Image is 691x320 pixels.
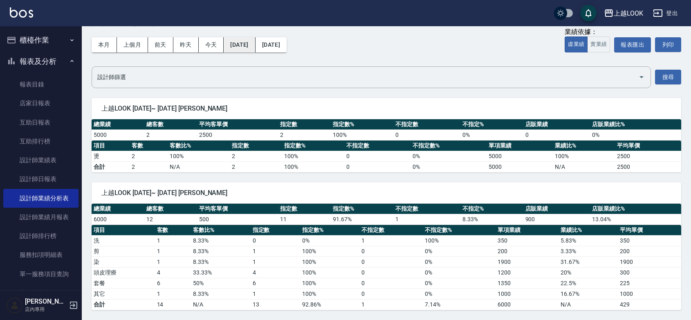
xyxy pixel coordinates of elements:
[655,70,681,85] button: 搜尋
[300,288,359,299] td: 100 %
[559,267,618,278] td: 20 %
[423,256,496,267] td: 0 %
[3,208,79,227] a: 設計師業績月報表
[601,5,646,22] button: 上越LOOK
[148,37,173,52] button: 前天
[496,246,559,256] td: 200
[155,299,191,310] td: 14
[553,151,615,161] td: 100 %
[618,288,681,299] td: 1000
[92,141,681,172] table: a dense table
[487,141,553,151] th: 單項業績
[618,225,681,236] th: 平均單價
[523,204,590,214] th: 店販業績
[496,225,559,236] th: 單項業績
[559,288,618,299] td: 16.67 %
[230,141,282,151] th: 指定數
[331,214,394,225] td: 91.67 %
[92,141,130,151] th: 項目
[144,129,197,140] td: 2
[191,267,250,278] td: 33.33 %
[393,214,460,225] td: 1
[155,225,191,236] th: 客數
[655,37,681,52] button: 列印
[300,225,359,236] th: 指定數%
[155,267,191,278] td: 4
[423,235,496,246] td: 100 %
[3,151,79,170] a: 設計師業績表
[618,278,681,288] td: 225
[565,36,588,52] button: 虛業績
[130,161,168,172] td: 2
[117,37,148,52] button: 上個月
[496,278,559,288] td: 1350
[101,104,671,113] span: 上越LOOK [DATE]~ [DATE] [PERSON_NAME]
[460,204,523,214] th: 不指定%
[278,119,331,130] th: 指定數
[553,161,615,172] td: N/A
[496,288,559,299] td: 1000
[559,225,618,236] th: 業績比%
[191,288,250,299] td: 8.33 %
[230,161,282,172] td: 2
[523,214,590,225] td: 900
[25,297,67,306] h5: [PERSON_NAME]
[278,129,331,140] td: 2
[92,256,155,267] td: 染
[359,267,423,278] td: 0
[92,246,155,256] td: 剪
[650,6,681,21] button: 登出
[331,129,394,140] td: 100 %
[344,151,411,161] td: 0
[168,141,230,151] th: 客數比%
[92,161,130,172] td: 合計
[282,161,344,172] td: 100%
[393,129,460,140] td: 0
[197,129,278,140] td: 2500
[615,141,681,151] th: 平均單價
[197,214,278,225] td: 500
[92,129,144,140] td: 5000
[559,299,618,310] td: N/A
[3,94,79,113] a: 店家日報表
[191,246,250,256] td: 8.33 %
[155,246,191,256] td: 1
[224,37,255,52] button: [DATE]
[496,235,559,246] td: 350
[331,204,394,214] th: 指定數%
[144,119,197,130] th: 總客數
[278,214,331,225] td: 11
[168,161,230,172] td: N/A
[92,151,130,161] td: 燙
[590,129,681,140] td: 0 %
[423,278,496,288] td: 0 %
[553,141,615,151] th: 業績比%
[344,141,411,151] th: 不指定數
[3,284,79,302] a: 費用分析表
[359,246,423,256] td: 0
[487,161,553,172] td: 5000
[359,278,423,288] td: 0
[92,225,155,236] th: 項目
[496,256,559,267] td: 1900
[3,227,79,245] a: 設計師排行榜
[587,36,610,52] button: 實業績
[92,278,155,288] td: 套餐
[251,267,301,278] td: 4
[191,299,250,310] td: N/A
[300,278,359,288] td: 100 %
[393,204,460,214] th: 不指定數
[618,256,681,267] td: 1900
[618,246,681,256] td: 200
[423,288,496,299] td: 0 %
[191,256,250,267] td: 8.33 %
[411,161,487,172] td: 0%
[144,214,197,225] td: 12
[460,119,523,130] th: 不指定%
[393,119,460,130] th: 不指定數
[496,267,559,278] td: 1200
[523,119,590,130] th: 店販業績
[3,265,79,284] a: 單一服務項目查詢
[423,246,496,256] td: 0 %
[559,246,618,256] td: 3.33 %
